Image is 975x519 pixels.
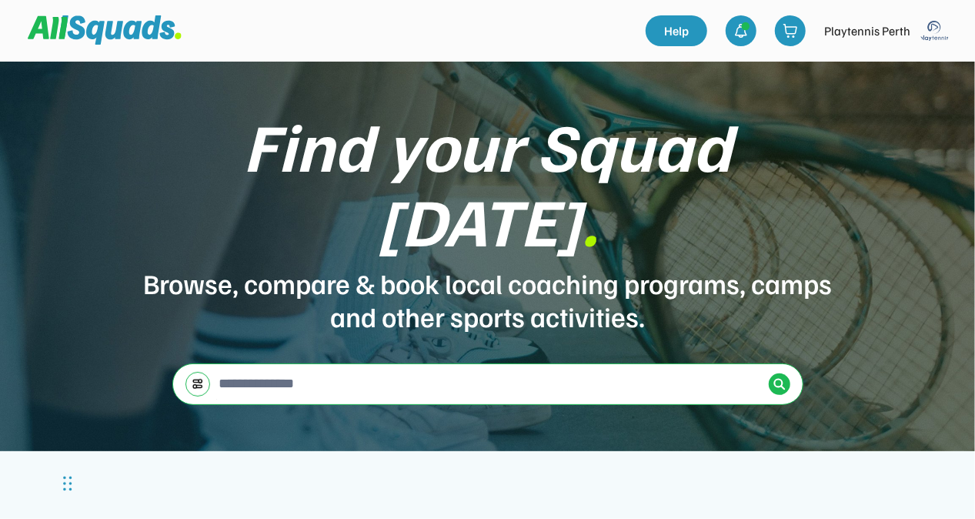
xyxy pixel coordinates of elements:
[581,177,598,262] font: .
[824,22,910,40] div: Playtennis Perth
[783,23,798,39] img: shopping-cart-01%20%281%29.svg
[192,378,204,390] img: settings-03.svg
[142,266,834,333] div: Browse, compare & book local coaching programs, camps and other sports activities.
[28,15,182,45] img: Squad%20Logo.svg
[733,23,749,39] img: bell-03%20%281%29.svg
[646,15,707,46] a: Help
[142,108,834,257] div: Find your Squad [DATE]
[920,15,950,46] img: playtennis%20blue%20logo%201.png
[773,378,786,390] img: Icon%20%2838%29.svg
